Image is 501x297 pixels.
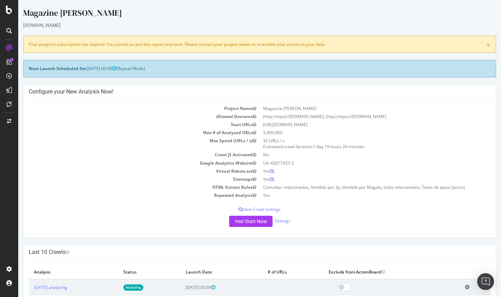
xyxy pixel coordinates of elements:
[11,151,241,159] td: Crawl JS Activated
[11,265,100,279] th: Analysis
[11,249,472,256] h4: Last 10 Crawls
[11,175,241,183] td: Sitemaps
[162,265,245,279] th: Launch Date
[11,129,241,137] td: Max # of Analysed URLs
[305,265,442,279] th: Exclude from ActionBoard
[11,206,472,212] p: View Crawl Settings
[5,7,478,22] div: Magazine [PERSON_NAME]
[105,284,125,290] a: Analyzing
[468,41,472,49] a: ×
[241,104,472,112] td: Magazine [PERSON_NAME]
[241,120,472,129] td: [URL][DOMAIN_NAME]
[5,22,478,29] div: [DOMAIN_NAME]
[241,183,472,191] td: Consultas relacionadas, Vendido por 3p, Vendido por Magalu, Links relacionados, Texto de apoio (p...
[241,129,472,137] td: 5,000,000
[68,65,98,71] span: [DATE] 00:00
[241,112,472,120] td: (http|https)://[DOMAIN_NAME], (http|https)://[DOMAIN_NAME]
[244,265,305,279] th: # of URLs
[241,151,472,159] td: No
[477,273,494,290] div: Open Intercom Messenger
[211,216,254,227] button: Yes! Start Now
[11,167,241,175] td: Virtual Robots.txt
[11,159,241,167] td: Google Analytics Website
[5,60,478,77] div: (Repeat Mode)
[11,183,241,191] td: HTML Extract Rules
[11,120,241,129] td: Start URLs
[241,175,472,183] td: Yes
[11,137,241,151] td: Max Speed (URLs / s)
[167,284,197,290] span: [DATE] 00:00
[100,265,162,279] th: Status
[11,88,472,95] h4: Configure your New Analysis Now!
[241,191,472,199] td: Yes
[11,104,241,112] td: Project Name
[241,159,472,167] td: UA-42817937-2
[16,284,49,290] a: [DATE] analyzing
[11,65,68,71] strong: Next Launch Scheduled for:
[295,144,346,150] span: 1 day 19 hours 24 minutes
[256,218,272,224] a: Settings
[11,112,241,120] td: Allowed Domains
[5,36,478,53] div: Your project's subscription has expired. You cannot access this report anymore. Please contact yo...
[241,167,472,175] td: Yes
[241,137,472,151] td: 32 URLs / s Estimated crawl duration:
[11,191,241,199] td: Repeated Analysis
